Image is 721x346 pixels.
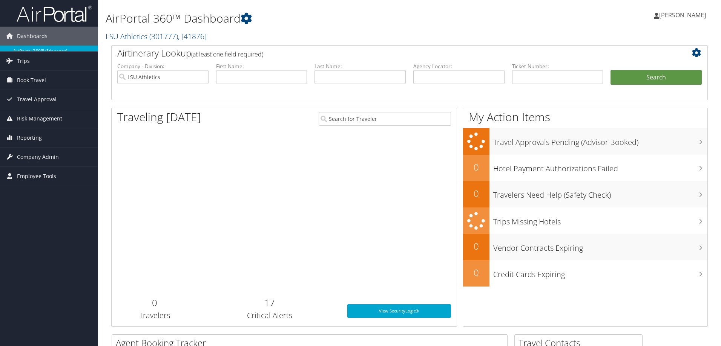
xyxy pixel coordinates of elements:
[106,11,511,26] h1: AirPortal 360™ Dashboard
[17,5,92,23] img: airportal-logo.png
[463,207,707,234] a: Trips Missing Hotels
[117,47,652,59] h2: Airtinerary Lookup
[17,27,48,46] span: Dashboards
[178,31,207,41] span: , [ 41876 ]
[463,260,707,287] a: 0Credit Cards Expiring
[204,296,336,309] h2: 17
[117,62,209,70] label: Company - Division:
[216,62,307,70] label: First Name:
[17,148,59,166] span: Company Admin
[611,70,702,85] button: Search
[654,4,713,26] a: [PERSON_NAME]
[413,62,505,70] label: Agency Locator:
[17,71,46,90] span: Book Travel
[204,310,336,321] h3: Critical Alerts
[117,296,192,309] h2: 0
[17,128,42,147] span: Reporting
[463,181,707,207] a: 0Travelers Need Help (Safety Check)
[463,234,707,260] a: 0Vendor Contracts Expiring
[191,50,263,58] span: (at least one field required)
[463,240,489,253] h2: 0
[347,304,451,318] a: View SecurityLogic®
[17,167,56,186] span: Employee Tools
[17,90,57,109] span: Travel Approval
[463,187,489,200] h2: 0
[493,213,707,227] h3: Trips Missing Hotels
[106,31,207,41] a: LSU Athletics
[463,161,489,174] h2: 0
[149,31,178,41] span: ( 301777 )
[493,133,707,148] h3: Travel Approvals Pending (Advisor Booked)
[512,62,603,70] label: Ticket Number:
[463,109,707,125] h1: My Action Items
[493,239,707,253] h3: Vendor Contracts Expiring
[463,266,489,279] h2: 0
[493,265,707,280] h3: Credit Cards Expiring
[493,160,707,174] h3: Hotel Payment Authorizations Failed
[17,109,62,128] span: Risk Management
[319,112,451,126] input: Search for Traveler
[463,155,707,181] a: 0Hotel Payment Authorizations Failed
[463,128,707,155] a: Travel Approvals Pending (Advisor Booked)
[493,186,707,200] h3: Travelers Need Help (Safety Check)
[659,11,706,19] span: [PERSON_NAME]
[117,310,192,321] h3: Travelers
[314,62,406,70] label: Last Name:
[117,109,201,125] h1: Traveling [DATE]
[17,52,30,70] span: Trips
